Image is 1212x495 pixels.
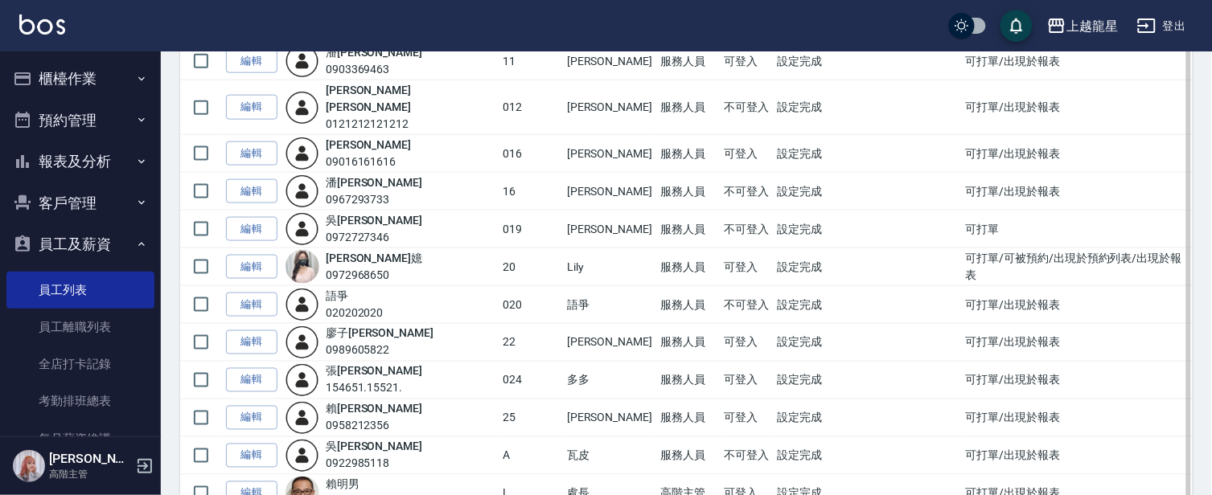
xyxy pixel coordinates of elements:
td: 016 [499,135,563,173]
img: user-login-man-human-body-mobile-person-512.png [286,288,319,321]
img: user-login-man-human-body-mobile-person-512.png [286,174,319,208]
td: 可登入 [721,135,774,173]
a: 潘[PERSON_NAME] [326,176,422,189]
td: 設定完成 [774,399,962,437]
td: 多多 [563,362,656,399]
img: user-login-man-human-body-mobile-person-512.png [286,401,319,435]
td: [PERSON_NAME] [563,324,656,362]
td: 20 [499,248,563,286]
td: 服務人員 [656,43,720,80]
div: 020202020 [326,305,384,321]
img: user-login-man-human-body-mobile-person-512.png [286,325,319,359]
button: 預約管理 [6,100,154,141]
td: 019 [499,211,563,248]
p: 高階主管 [49,467,131,481]
a: 賴[PERSON_NAME] [326,403,422,415]
td: 可登入 [721,324,774,362]
td: 可打單/出現於報表 [962,135,1193,173]
a: 員工列表 [6,272,154,309]
td: 設定完成 [774,437,962,475]
td: 服務人員 [656,324,720,362]
button: 員工及薪資 [6,223,154,265]
td: 設定完成 [774,248,962,286]
a: 編輯 [226,368,277,393]
a: 編輯 [226,141,277,166]
a: 吳[PERSON_NAME] [326,440,422,453]
a: 編輯 [226,217,277,242]
button: 客戶管理 [6,182,154,224]
td: 可登入 [721,399,774,437]
img: user-login-man-human-body-mobile-person-512.png [286,212,319,246]
a: [PERSON_NAME] [326,138,411,151]
td: [PERSON_NAME] [563,43,656,80]
td: 可打單/出現於報表 [962,286,1193,324]
td: 可登入 [721,248,774,286]
h5: [PERSON_NAME] [49,451,131,467]
td: 不可登入 [721,437,774,475]
td: 設定完成 [774,362,962,399]
a: 全店打卡記錄 [6,346,154,382]
img: user-login-man-human-body-mobile-person-512.png [286,363,319,397]
td: 可打單/出現於報表 [962,437,1193,475]
a: 編輯 [226,255,277,280]
td: [PERSON_NAME] [563,211,656,248]
button: save [1000,10,1033,42]
a: 編輯 [226,406,277,431]
td: 11 [499,43,563,80]
div: 0972727346 [326,229,422,246]
a: 編輯 [226,95,277,120]
img: Person [13,450,45,482]
td: [PERSON_NAME] [563,399,656,437]
a: 編輯 [226,49,277,74]
a: [PERSON_NAME][PERSON_NAME] [326,84,411,113]
td: 服務人員 [656,437,720,475]
td: 25 [499,399,563,437]
td: 服務人員 [656,362,720,399]
td: 可打單/出現於報表 [962,173,1193,211]
img: user-login-man-human-body-mobile-person-512.png [286,44,319,78]
img: Logo [19,14,65,35]
a: 語爭 [326,289,348,302]
div: 09016161616 [326,153,411,170]
a: 編輯 [226,330,277,355]
td: 012 [499,80,563,135]
a: 潘[PERSON_NAME] [326,46,422,59]
td: 不可登入 [721,80,774,135]
a: 編輯 [226,444,277,468]
td: Lily [563,248,656,286]
td: 可打單/出現於報表 [962,362,1193,399]
td: 可打單/出現於報表 [962,43,1193,80]
td: 可打單 [962,211,1193,248]
a: [PERSON_NAME]嬑 [326,252,422,264]
a: 張[PERSON_NAME] [326,365,422,378]
td: 設定完成 [774,173,962,211]
div: 0922985118 [326,456,422,472]
a: 考勤排班總表 [6,382,154,419]
img: user-login-man-human-body-mobile-person-512.png [286,137,319,170]
button: 登出 [1131,11,1193,41]
td: 服務人員 [656,211,720,248]
a: 員工離職列表 [6,309,154,346]
td: 服務人員 [656,286,720,324]
td: 可登入 [721,43,774,80]
td: 16 [499,173,563,211]
td: 設定完成 [774,43,962,80]
div: 0967293733 [326,191,422,208]
td: 可打單/出現於報表 [962,80,1193,135]
td: 瓦皮 [563,437,656,475]
td: 設定完成 [774,211,962,248]
td: 服務人員 [656,173,720,211]
td: 可打單/出現於報表 [962,399,1193,437]
a: 吳[PERSON_NAME] [326,214,422,227]
td: [PERSON_NAME] [563,80,656,135]
td: 024 [499,362,563,399]
button: 櫃檯作業 [6,58,154,100]
img: avatar.jpeg [286,250,319,284]
td: 設定完成 [774,324,962,362]
img: user-login-man-human-body-mobile-person-512.png [286,439,319,472]
button: 報表及分析 [6,141,154,182]
td: [PERSON_NAME] [563,135,656,173]
td: 服務人員 [656,248,720,286]
img: user-login-man-human-body-mobile-person-512.png [286,91,319,125]
a: 編輯 [226,292,277,317]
